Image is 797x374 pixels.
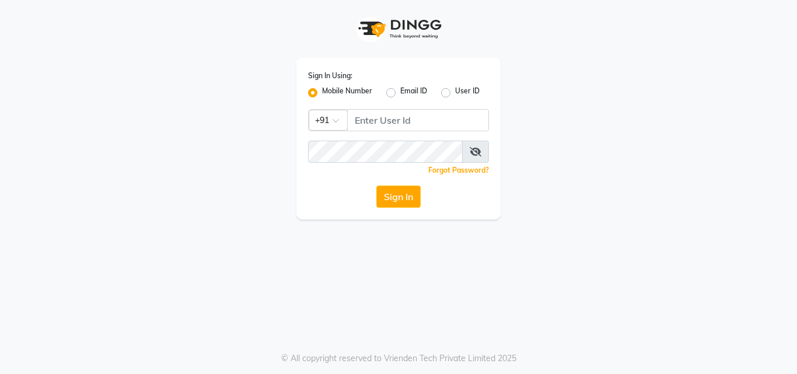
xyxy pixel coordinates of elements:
label: User ID [455,86,480,100]
input: Username [308,141,463,163]
button: Sign In [376,186,421,208]
label: Sign In Using: [308,71,352,81]
img: logo1.svg [352,12,445,46]
input: Username [347,109,489,131]
label: Email ID [400,86,427,100]
a: Forgot Password? [428,166,489,174]
label: Mobile Number [322,86,372,100]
